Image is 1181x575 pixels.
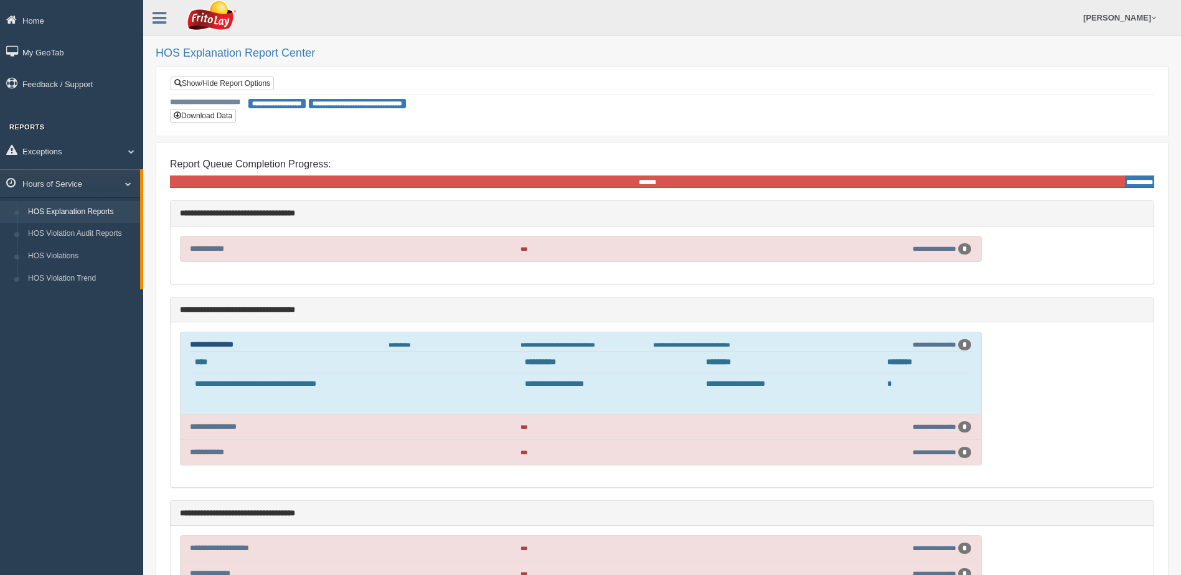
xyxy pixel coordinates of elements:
[22,268,140,290] a: HOS Violation Trend
[22,223,140,245] a: HOS Violation Audit Reports
[170,109,236,123] button: Download Data
[156,47,1169,60] h2: HOS Explanation Report Center
[170,159,1154,170] h4: Report Queue Completion Progress:
[22,245,140,268] a: HOS Violations
[22,201,140,223] a: HOS Explanation Reports
[171,77,274,90] a: Show/Hide Report Options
